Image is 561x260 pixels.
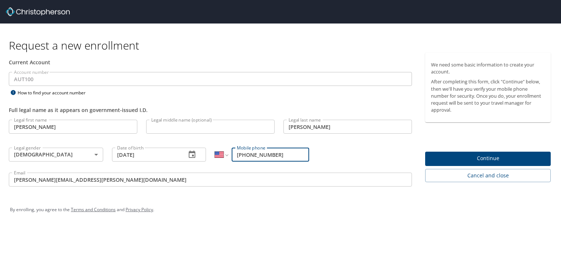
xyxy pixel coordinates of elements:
div: How to find your account number [9,88,101,97]
a: Terms and Conditions [71,206,116,213]
p: After completing this form, click "Continue" below, then we'll have you verify your mobile phone ... [431,78,545,113]
button: Cancel and close [425,169,551,183]
div: [DEMOGRAPHIC_DATA] [9,148,103,162]
p: We need some basic information to create your account. [431,61,545,75]
a: Privacy Policy [126,206,153,213]
span: Continue [431,154,545,163]
img: cbt logo [6,7,70,16]
input: MM/DD/YYYY [112,148,181,162]
h1: Request a new enrollment [9,38,557,53]
div: Current Account [9,58,412,66]
div: By enrolling, you agree to the and . [10,201,551,219]
span: Cancel and close [431,171,545,180]
button: Continue [425,152,551,166]
div: Full legal name as it appears on government-issued I.D. [9,106,412,114]
input: Enter phone number [232,148,309,162]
